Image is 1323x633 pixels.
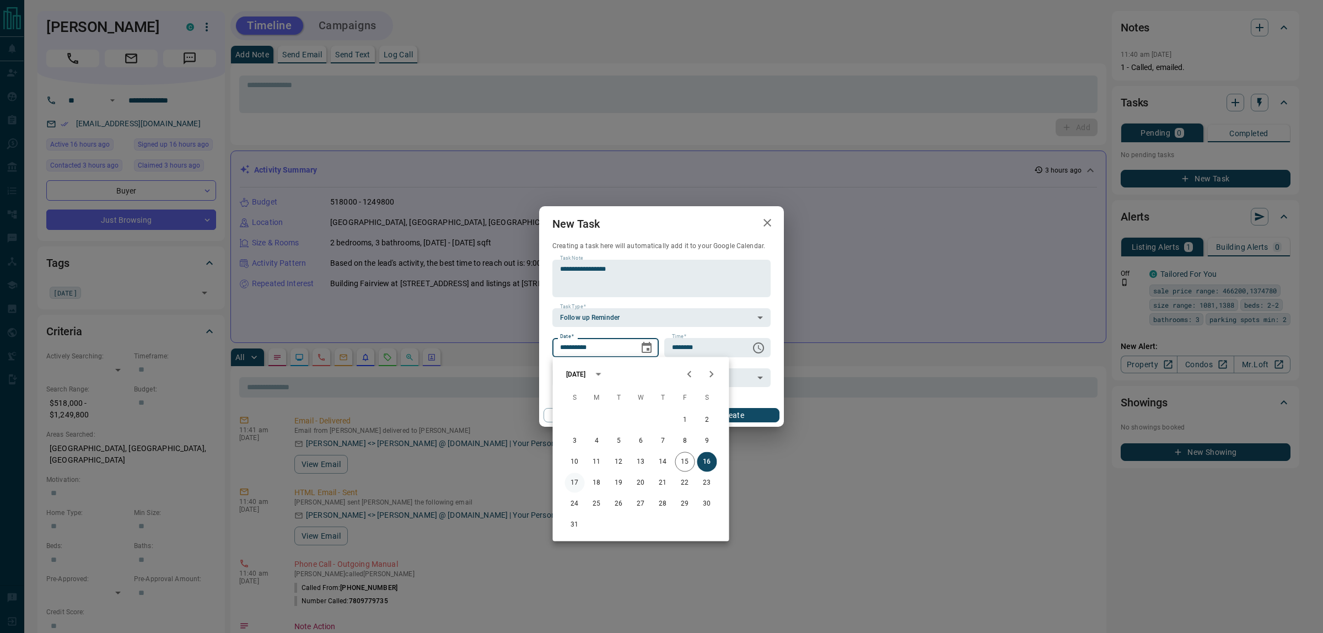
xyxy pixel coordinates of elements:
button: 8 [675,431,695,451]
button: Previous month [679,363,701,385]
span: Wednesday [631,387,651,409]
button: 10 [565,452,585,472]
button: 13 [631,452,651,472]
h2: New Task [539,206,613,242]
button: 1 [675,410,695,430]
button: 24 [565,494,585,514]
button: 15 [675,452,695,472]
div: [DATE] [566,369,586,379]
button: 26 [609,494,629,514]
button: 22 [675,473,695,493]
button: 30 [697,494,717,514]
button: calendar view is open, switch to year view [589,365,607,384]
button: 12 [609,452,629,472]
button: 28 [653,494,673,514]
span: Saturday [697,387,717,409]
button: 19 [609,473,629,493]
button: 27 [631,494,651,514]
button: 3 [565,431,585,451]
button: 7 [653,431,673,451]
span: Thursday [653,387,673,409]
button: 14 [653,452,673,472]
button: Create [685,408,779,422]
button: Cancel [544,408,638,422]
div: Follow up Reminder [552,308,771,327]
button: 9 [697,431,717,451]
button: 6 [631,431,651,451]
button: 2 [697,410,717,430]
button: 31 [565,515,585,535]
button: 16 [697,452,717,472]
button: 11 [587,452,607,472]
button: 29 [675,494,695,514]
button: 20 [631,473,651,493]
label: Date [560,333,574,340]
span: Sunday [565,387,585,409]
button: 17 [565,473,585,493]
button: 5 [609,431,629,451]
p: Creating a task here will automatically add it to your Google Calendar. [552,242,771,251]
button: 25 [587,494,607,514]
button: Next month [701,363,723,385]
button: Choose time, selected time is 6:00 AM [747,337,770,359]
span: Friday [675,387,695,409]
span: Monday [587,387,607,409]
label: Task Type [560,303,586,310]
label: Task Note [560,255,583,262]
button: 4 [587,431,607,451]
button: 18 [587,473,607,493]
label: Time [672,333,686,340]
button: 23 [697,473,717,493]
span: Tuesday [609,387,629,409]
button: 21 [653,473,673,493]
button: Choose date, selected date is Aug 16, 2025 [636,337,658,359]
